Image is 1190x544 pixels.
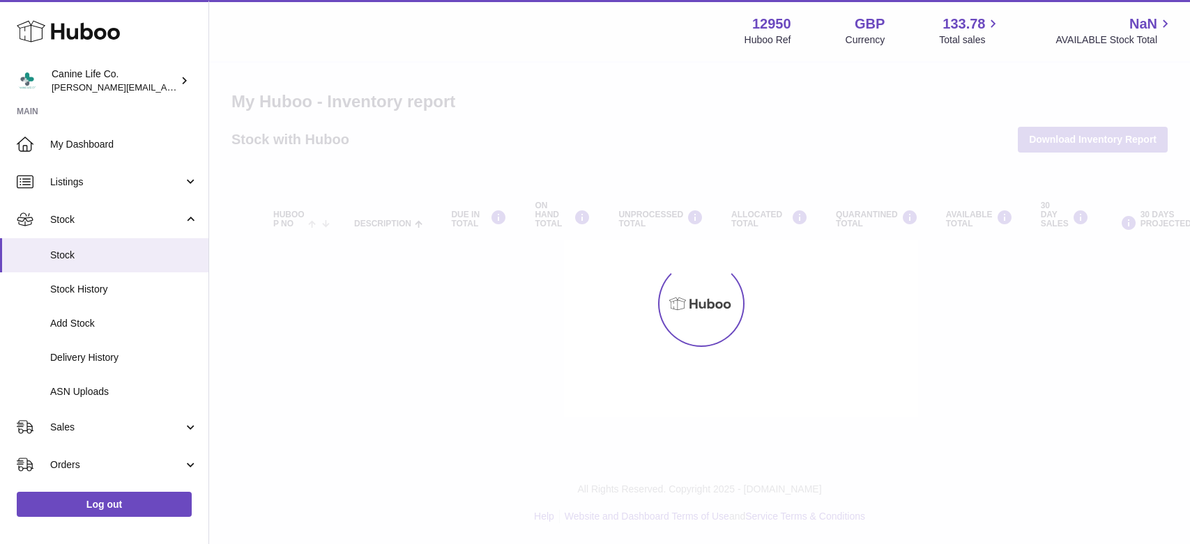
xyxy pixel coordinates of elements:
span: Delivery History [50,351,198,364]
a: Log out [17,492,192,517]
span: [PERSON_NAME][EMAIL_ADDRESS][DOMAIN_NAME] [52,81,280,93]
span: My Dashboard [50,138,198,151]
span: AVAILABLE Stock Total [1055,33,1173,47]
span: 133.78 [943,15,985,33]
span: Stock History [50,283,198,296]
div: Currency [846,33,885,47]
span: ASN Uploads [50,385,198,398]
span: Orders [50,458,183,472]
span: Add Stock [50,317,198,330]
img: kevin@clsgltd.co.uk [17,70,38,91]
div: Huboo Ref [745,33,791,47]
span: Listings [50,176,183,189]
span: Sales [50,421,183,434]
a: NaN AVAILABLE Stock Total [1055,15,1173,47]
span: Total sales [939,33,1001,47]
span: Stock [50,213,183,226]
strong: GBP [855,15,885,33]
span: Stock [50,249,198,262]
div: Canine Life Co. [52,68,177,94]
strong: 12950 [752,15,791,33]
a: 133.78 Total sales [939,15,1001,47]
span: NaN [1129,15,1157,33]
